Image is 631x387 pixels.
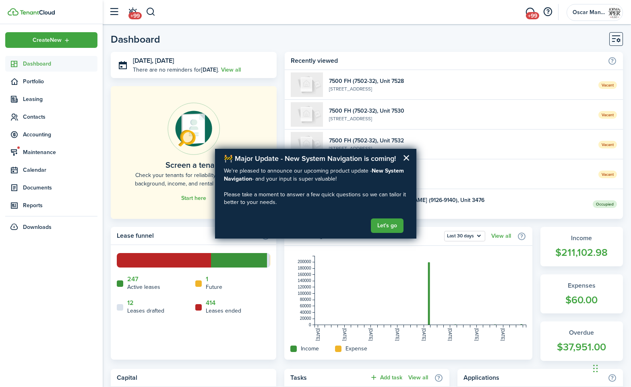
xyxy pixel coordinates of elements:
[316,328,320,341] tspan: [DATE]
[300,297,311,302] tspan: 80000
[329,115,592,122] widget-list-item-description: [STREET_ADDRESS]
[474,328,479,341] tspan: [DATE]
[329,166,592,175] widget-list-item-title: 7500 FH (7502-32), Unit 7524
[23,77,97,86] span: Portfolio
[224,167,372,175] span: We're pleased to announce our upcoming product update -
[20,10,55,15] img: TenantCloud
[593,200,617,208] span: Occupied
[548,245,615,260] widget-stats-count: $211,102.98
[463,373,604,383] home-widget-title: Applications
[593,356,598,381] div: Drag
[300,316,311,321] tspan: 20000
[345,344,367,353] home-widget-title: Expense
[181,195,206,202] a: Start here
[298,259,311,264] tspan: 200000
[395,328,399,341] tspan: [DATE]
[23,223,52,231] span: Downloads
[329,77,592,85] widget-list-item-title: 7500 FH (7502-32), Unit 7528
[291,132,323,156] img: 7532
[117,373,266,383] home-widget-title: Capital
[166,159,221,171] home-placeholder-title: Screen a tenant
[33,37,62,43] span: Create New
[342,328,346,341] tspan: [DATE]
[23,183,97,192] span: Documents
[111,34,160,44] header-page-title: Dashboard
[221,66,241,74] a: View all
[23,166,97,174] span: Calendar
[493,300,631,387] iframe: Chat Widget
[127,276,139,283] a: 247
[133,66,219,74] p: There are no reminders for .
[224,191,408,206] p: Please take a moment to answer a few quick questions so we can tailor it better to your needs.
[206,299,215,307] a: 414
[298,272,311,277] tspan: 160000
[5,32,97,48] button: Open menu
[598,111,617,119] span: Vacant
[298,266,311,270] tspan: 180000
[23,130,97,139] span: Accounting
[448,328,452,341] tspan: [DATE]
[329,145,592,152] widget-list-item-description: [STREET_ADDRESS]
[408,375,428,381] a: View all
[298,278,311,283] tspan: 140000
[541,5,554,19] button: Open resource center
[291,72,323,97] img: 7528
[23,113,97,121] span: Contacts
[125,2,140,23] a: Notifications
[548,281,615,290] widget-stats-title: Expenses
[224,154,408,163] h2: 🚧 Major Update - New System Navigation is coming!
[370,373,402,382] button: Add task
[403,151,410,164] button: Close
[329,196,587,204] widget-list-item-title: 3476 S. 92 (3476-90) [PERSON_NAME] (9126-9140), Unit 3476
[252,175,337,183] span: - and your input is super valuable!
[598,81,617,89] span: Vacant
[368,328,373,341] tspan: [DATE]
[309,323,311,327] tspan: 0
[106,4,122,20] button: Open sidebar
[290,373,366,383] home-widget-title: Tasks
[23,60,97,68] span: Dashboard
[444,231,485,241] button: Open menu
[329,85,592,93] widget-list-item-description: [STREET_ADDRESS]
[168,103,220,155] img: Online payments
[8,8,19,16] img: TenantCloud
[548,233,615,243] widget-stats-title: Income
[421,328,426,341] tspan: [DATE]
[206,276,208,283] a: 1
[298,291,311,296] tspan: 100000
[201,66,218,74] b: [DATE]
[608,6,621,19] img: Oscar Management Services, LLC
[300,310,311,315] tspan: 40000
[133,56,271,66] h3: [DATE], [DATE]
[491,233,511,239] a: View all
[598,171,617,178] span: Vacant
[371,218,403,233] button: Let's go
[206,307,241,315] home-widget-title: Leases ended
[609,32,623,46] button: Customise
[127,283,160,291] home-widget-title: Active leases
[526,12,539,19] span: +99
[329,175,592,182] widget-list-item-description: [STREET_ADDRESS]
[548,292,615,308] widget-stats-count: $60.00
[224,167,405,183] strong: New System Navigation
[128,12,142,19] span: +99
[444,231,485,241] button: Last 30 days
[329,136,592,145] widget-list-item-title: 7500 FH (7502-32), Unit 7532
[117,231,231,241] home-widget-title: Lease funnel
[291,102,323,127] img: 7530
[329,107,592,115] widget-list-item-title: 7500 FH (7502-32), Unit 7530
[301,344,319,353] home-widget-title: Income
[329,204,587,212] widget-list-item-description: [STREET_ADDRESS]
[206,283,222,291] home-widget-title: Future
[291,56,604,66] home-widget-title: Recently viewed
[127,299,134,307] a: 12
[129,171,259,188] home-placeholder-description: Check your tenants for reliability with thorough background, income, and rental history checks.
[127,307,164,315] home-widget-title: Leases drafted
[23,148,97,156] span: Maintenance
[573,10,605,15] span: Oscar Management Services, LLC
[23,201,97,210] span: Reports
[23,95,97,103] span: Leasing
[598,141,617,148] span: Vacant
[300,304,311,308] tspan: 60000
